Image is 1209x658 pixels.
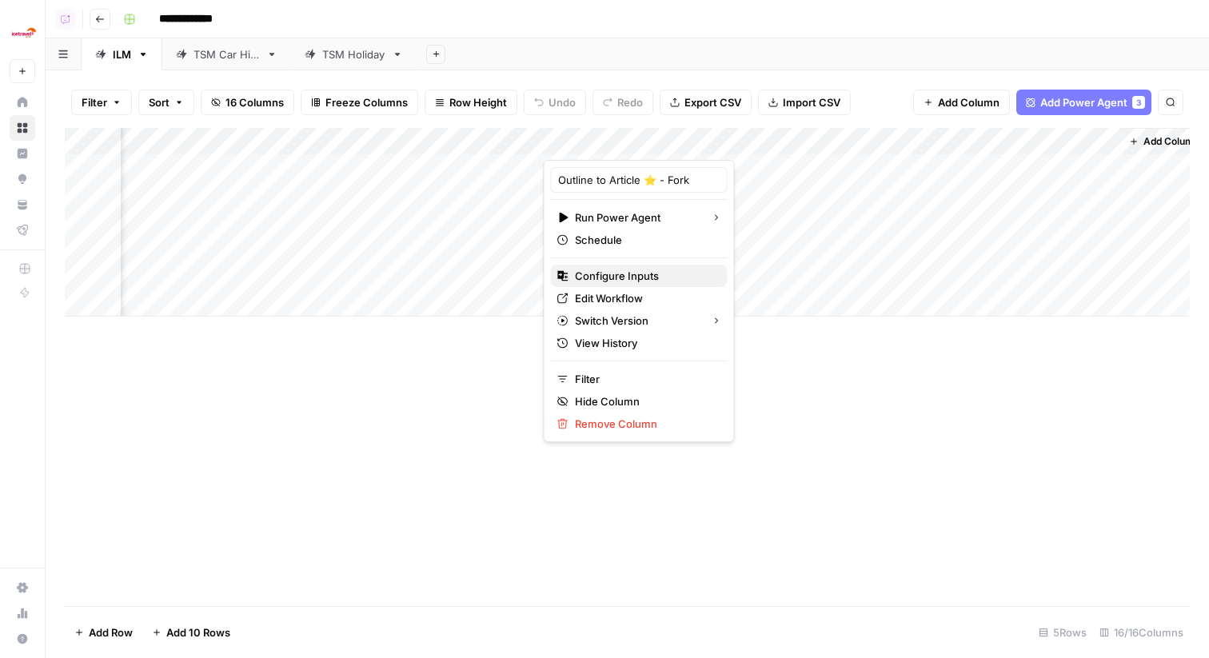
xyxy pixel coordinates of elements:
button: Import CSV [758,90,851,115]
span: 16 Columns [225,94,284,110]
span: Add Column [938,94,1000,110]
a: Flightpath [10,217,35,243]
button: Add Column [1123,131,1206,152]
button: Sort [138,90,194,115]
div: TSM Holiday [322,46,385,62]
div: 16/16 Columns [1093,620,1190,645]
span: Add 10 Rows [166,624,230,640]
span: Row Height [449,94,507,110]
div: 3 [1132,96,1145,109]
span: Switch Version [575,313,699,329]
span: Import CSV [783,94,840,110]
span: Schedule [575,232,715,248]
a: Insights [10,141,35,166]
a: TSM Car Hire [162,38,291,70]
span: Filter [82,94,107,110]
button: Row Height [425,90,517,115]
span: 3 [1136,96,1141,109]
span: Export CSV [684,94,741,110]
a: Settings [10,575,35,600]
button: Workspace: Ice Travel Group [10,13,35,53]
span: Remove Column [575,416,715,432]
button: Freeze Columns [301,90,418,115]
span: Add Power Agent [1040,94,1127,110]
span: Edit Workflow [575,290,715,306]
button: Add 10 Rows [142,620,240,645]
button: 16 Columns [201,90,294,115]
button: Export CSV [660,90,752,115]
span: Undo [549,94,576,110]
a: Opportunities [10,166,35,192]
a: ILM [82,38,162,70]
span: Freeze Columns [325,94,408,110]
a: Your Data [10,192,35,217]
span: Hide Column [575,393,715,409]
button: Redo [593,90,653,115]
div: TSM Car Hire [194,46,260,62]
button: Filter [71,90,132,115]
span: Run Power Agent [575,209,699,225]
span: Redo [617,94,643,110]
button: Undo [524,90,586,115]
a: Home [10,90,35,115]
span: View History [575,335,715,351]
a: Usage [10,600,35,626]
button: Add Column [913,90,1010,115]
button: Add Row [65,620,142,645]
span: Add Row [89,624,133,640]
span: Filter [575,371,715,387]
a: Browse [10,115,35,141]
div: ILM [113,46,131,62]
img: Ice Travel Group Logo [10,18,38,47]
span: Configure Inputs [575,268,715,284]
span: Sort [149,94,170,110]
a: TSM Holiday [291,38,417,70]
button: Help + Support [10,626,35,652]
div: 5 Rows [1032,620,1093,645]
button: Add Power Agent3 [1016,90,1151,115]
span: Add Column [1143,134,1199,149]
